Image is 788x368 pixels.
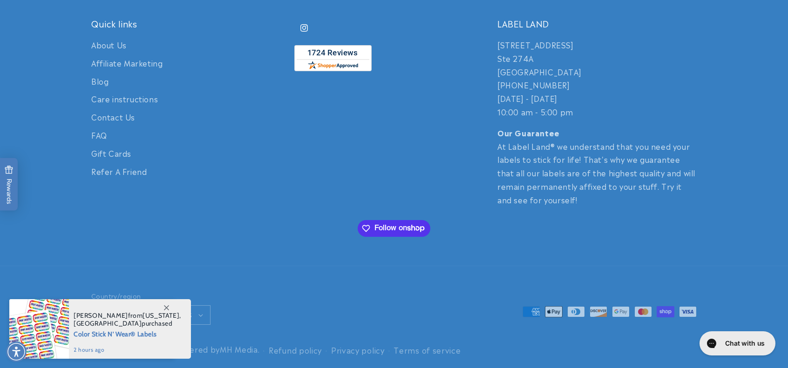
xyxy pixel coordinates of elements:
a: FAQ [91,126,107,144]
a: Blog [91,72,109,90]
a: Affiliate Marketing [91,54,163,72]
p: [STREET_ADDRESS] Ste 274A [GEOGRAPHIC_DATA] [PHONE_NUMBER] [DATE] - [DATE] 10:00 am - 5:00 pm [497,38,697,119]
a: Contact Us [91,108,135,126]
h2: LABEL LAND [497,18,697,29]
span: 2 hours ago [74,346,181,354]
small: | Powered by . [168,340,260,351]
a: Gift Cards [91,144,131,162]
a: Terms of service [394,340,461,353]
iframe: Sign Up via Text for Offers [7,294,118,321]
h2: Quick links [91,18,291,29]
span: [GEOGRAPHIC_DATA] [74,319,142,328]
span: Color Stick N' Wear® Labels [74,328,181,339]
iframe: Gorgias live chat messenger [695,328,779,359]
span: Rewards [5,165,14,204]
a: Refer A Friend [91,162,147,181]
div: Accessibility Menu [6,341,27,362]
a: Care instructions [91,90,158,108]
a: About Us [91,38,127,54]
h2: Country/region [91,288,211,297]
span: from , purchased [74,312,181,328]
span: [US_STATE] [143,311,179,320]
p: At Label Land® we understand that you need your labels to stick for life! That's why we guarantee... [497,126,697,207]
a: MH Media - open in a new tab [220,340,258,351]
a: Refund policy [269,340,322,353]
a: Privacy policy [331,340,385,353]
a: shopperapproved.com [294,45,372,74]
strong: Our Guarantee [497,127,560,138]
